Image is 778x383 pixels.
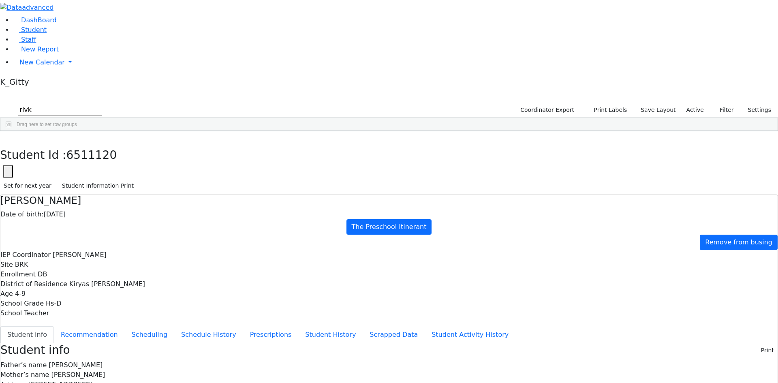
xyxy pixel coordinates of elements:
span: DB [38,270,47,278]
span: [PERSON_NAME] [51,371,105,379]
button: Student Information Print [58,180,137,192]
button: Prescriptions [243,326,299,343]
span: New Report [21,45,59,53]
a: New Calendar [13,54,778,71]
label: Date of birth: [0,210,44,219]
button: Student info [0,326,54,343]
a: Staff [13,36,36,43]
span: 4-9 [15,290,26,297]
button: Settings [737,104,775,116]
span: Remove from busing [705,238,772,246]
button: Recommendation [54,326,125,343]
span: BRK [15,261,28,268]
a: Remove from busing [700,235,778,250]
button: Print [757,344,778,357]
label: Active [683,104,707,116]
label: Enrollment [0,270,36,279]
span: Student [21,26,47,34]
span: 6511120 [66,148,117,162]
button: Schedule History [174,326,243,343]
button: Scheduling [125,326,174,343]
button: Coordinator Export [515,104,578,116]
h3: Student info [0,343,70,357]
span: [PERSON_NAME] [53,251,107,259]
a: DashBoard [13,16,57,24]
button: Filter [709,104,737,116]
span: Kiryas [PERSON_NAME] [69,280,145,288]
label: School Grade [0,299,44,308]
button: Save Layout [637,104,679,116]
label: Age [0,289,13,299]
label: IEP Coordinator [0,250,51,260]
button: Student Activity History [425,326,515,343]
button: Student History [298,326,363,343]
span: [PERSON_NAME] [49,361,103,369]
span: New Calendar [19,58,65,66]
label: Father’s name [0,360,47,370]
label: Site [0,260,13,270]
a: Student [13,26,47,34]
a: New Report [13,45,59,53]
label: Mother’s name [0,370,49,380]
a: The Preschool Itinerant [346,219,432,235]
span: Staff [21,36,36,43]
label: School Teacher [0,308,49,318]
span: Hs-D [46,300,61,307]
button: Scrapped Data [363,326,425,343]
label: District of Residence [0,279,67,289]
input: Search [18,104,102,116]
div: [DATE] [0,210,778,219]
span: Drag here to set row groups [17,122,77,127]
span: DashBoard [21,16,57,24]
button: Print Labels [584,104,631,116]
h4: [PERSON_NAME] [0,195,778,207]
